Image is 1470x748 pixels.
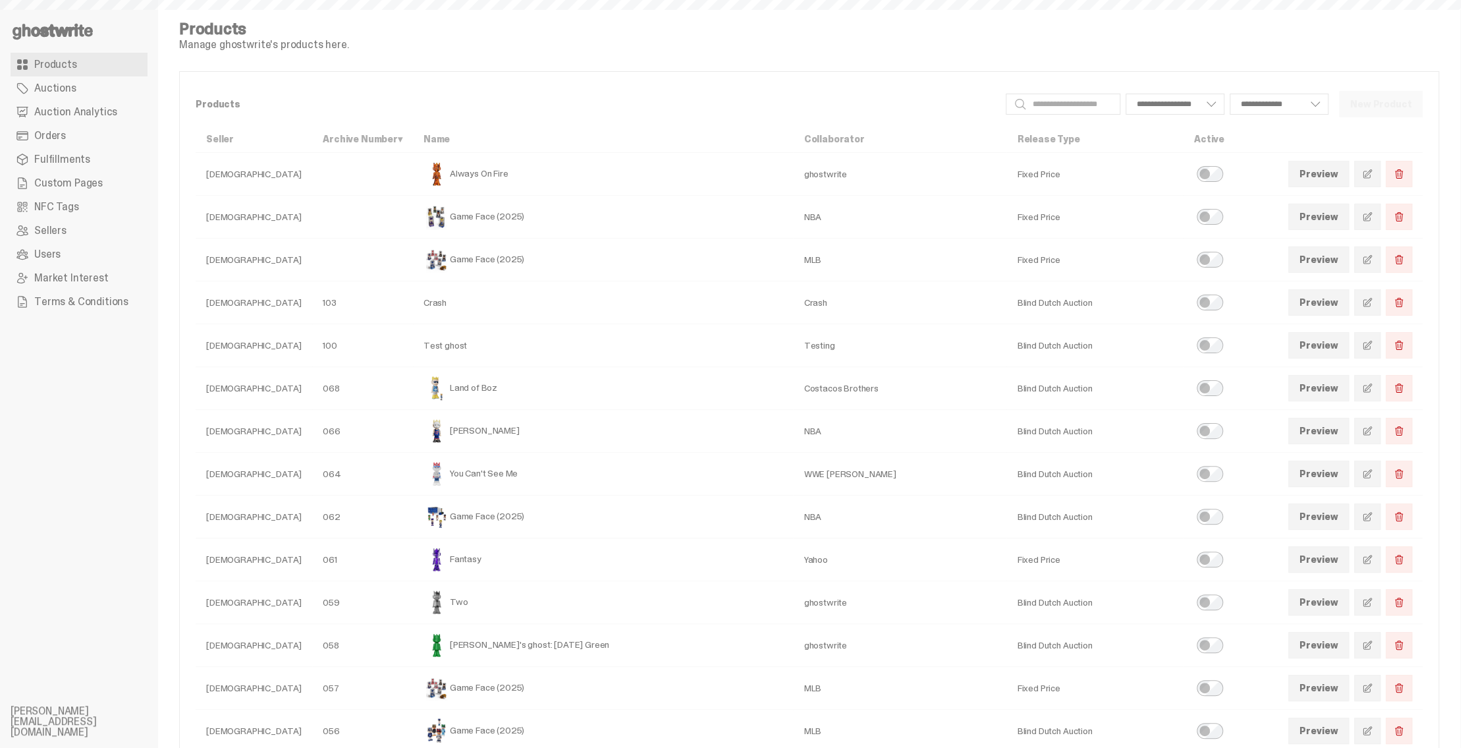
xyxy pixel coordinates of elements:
[196,367,312,410] td: [DEMOGRAPHIC_DATA]
[196,100,995,109] p: Products
[1006,153,1183,196] td: Fixed Price
[1006,453,1183,496] td: Blind Dutch Auction
[1288,675,1349,701] a: Preview
[793,581,1006,624] td: ghostwrite
[793,126,1006,153] th: Collaborator
[1288,546,1349,573] a: Preview
[413,367,794,410] td: Land of Boz
[423,161,450,187] img: Always On Fire
[312,496,413,538] td: 062
[312,453,413,496] td: 064
[34,249,61,260] span: Users
[34,202,79,212] span: NFC Tags
[1386,461,1412,487] button: Delete Product
[312,581,413,624] td: 059
[413,410,794,453] td: [PERSON_NAME]
[1006,239,1183,281] td: Fixed Price
[793,239,1006,281] td: MLB
[413,239,794,281] td: Game Face (2025)
[1288,161,1349,187] a: Preview
[1288,503,1349,530] a: Preview
[1386,246,1412,273] button: Delete Product
[793,538,1006,581] td: Yahoo
[179,21,349,37] h4: Products
[1386,332,1412,359] button: Delete Product
[423,718,450,744] img: Game Face (2025)
[423,675,450,701] img: Game Face (2025)
[196,196,312,239] td: [DEMOGRAPHIC_DATA]
[793,410,1006,453] td: NBA
[196,538,312,581] td: [DEMOGRAPHIC_DATA]
[323,133,402,145] a: Archive Number▾
[1006,538,1183,581] td: Fixed Price
[11,243,148,266] a: Users
[196,153,312,196] td: [DEMOGRAPHIC_DATA]
[196,126,312,153] th: Seller
[11,219,148,243] a: Sellers
[11,266,148,290] a: Market Interest
[11,706,169,737] li: [PERSON_NAME][EMAIL_ADDRESS][DOMAIN_NAME]
[413,581,794,624] td: Two
[1386,289,1412,316] button: Delete Product
[793,324,1006,367] td: Testing
[413,538,794,581] td: Fantasy
[34,154,90,165] span: Fulfillments
[793,367,1006,410] td: Costacos Brothers
[196,581,312,624] td: [DEMOGRAPHIC_DATA]
[423,589,450,616] img: Two
[1288,632,1349,658] a: Preview
[11,53,148,76] a: Products
[423,204,450,230] img: Game Face (2025)
[196,496,312,538] td: [DEMOGRAPHIC_DATA]
[1288,718,1349,744] a: Preview
[196,410,312,453] td: [DEMOGRAPHIC_DATA]
[34,178,103,188] span: Custom Pages
[423,246,450,273] img: Game Face (2025)
[34,83,76,94] span: Auctions
[196,239,312,281] td: [DEMOGRAPHIC_DATA]
[1006,496,1183,538] td: Blind Dutch Auction
[1288,375,1349,401] a: Preview
[1288,589,1349,616] a: Preview
[423,418,450,444] img: Eminem
[413,667,794,710] td: Game Face (2025)
[1006,196,1183,239] td: Fixed Price
[413,281,794,324] td: Crash
[793,667,1006,710] td: MLB
[11,290,148,314] a: Terms & Conditions
[1288,418,1349,444] a: Preview
[1386,418,1412,444] button: Delete Product
[196,281,312,324] td: [DEMOGRAPHIC_DATA]
[1194,133,1224,145] a: Active
[423,503,450,530] img: Game Face (2025)
[1386,204,1412,230] button: Delete Product
[312,367,413,410] td: 068
[312,324,413,367] td: 100
[1006,581,1183,624] td: Blind Dutch Auction
[11,100,148,124] a: Auction Analytics
[1006,410,1183,453] td: Blind Dutch Auction
[1006,324,1183,367] td: Blind Dutch Auction
[312,410,413,453] td: 066
[312,624,413,667] td: 058
[34,59,77,70] span: Products
[423,546,450,573] img: Fantasy
[423,461,450,487] img: You Can't See Me
[793,624,1006,667] td: ghostwrite
[1006,667,1183,710] td: Fixed Price
[1386,161,1412,187] button: Delete Product
[1386,675,1412,701] button: Delete Product
[11,195,148,219] a: NFC Tags
[793,196,1006,239] td: NBA
[11,171,148,195] a: Custom Pages
[11,124,148,148] a: Orders
[1386,589,1412,616] button: Delete Product
[196,324,312,367] td: [DEMOGRAPHIC_DATA]
[34,107,117,117] span: Auction Analytics
[413,453,794,496] td: You Can't See Me
[1288,204,1349,230] a: Preview
[413,324,794,367] td: Test ghost
[34,130,66,141] span: Orders
[312,538,413,581] td: 061
[1006,624,1183,667] td: Blind Dutch Auction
